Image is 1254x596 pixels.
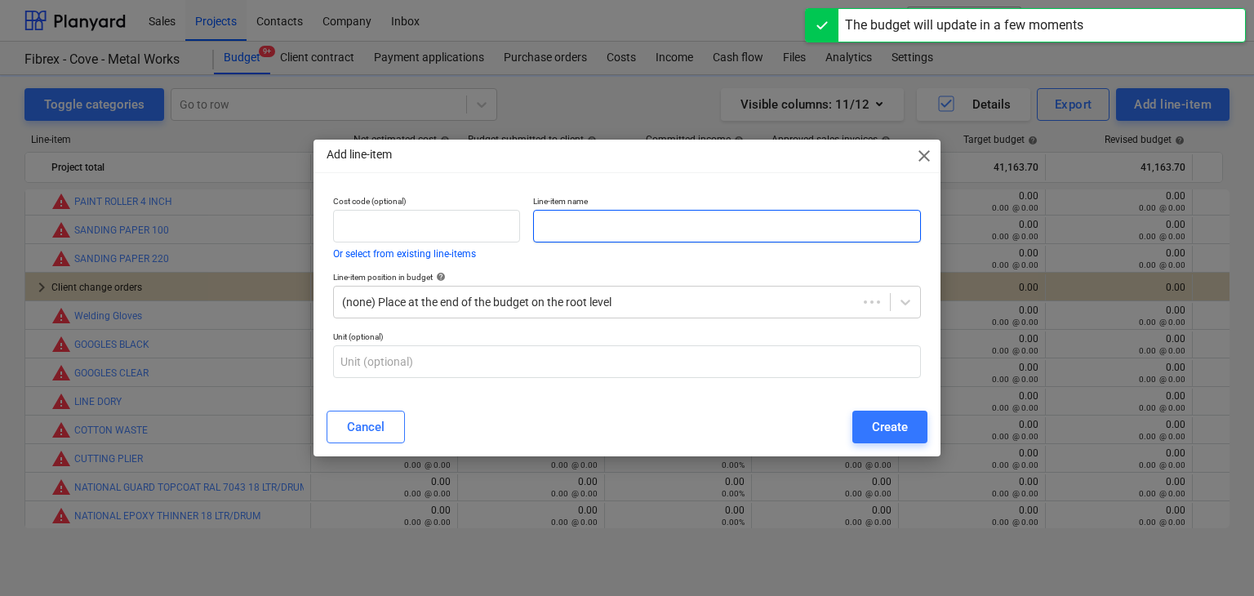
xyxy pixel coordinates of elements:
[852,411,927,443] button: Create
[872,416,908,438] div: Create
[533,196,921,210] p: Line-item name
[327,411,405,443] button: Cancel
[347,416,385,438] div: Cancel
[333,345,921,378] input: Unit (optional)
[333,249,476,259] button: Or select from existing line-items
[433,272,446,282] span: help
[845,16,1083,35] div: The budget will update in a few moments
[914,146,934,166] span: close
[333,331,921,345] p: Unit (optional)
[327,146,392,163] p: Add line-item
[333,196,520,210] p: Cost code (optional)
[1172,518,1254,596] iframe: Chat Widget
[333,272,921,282] div: Line-item position in budget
